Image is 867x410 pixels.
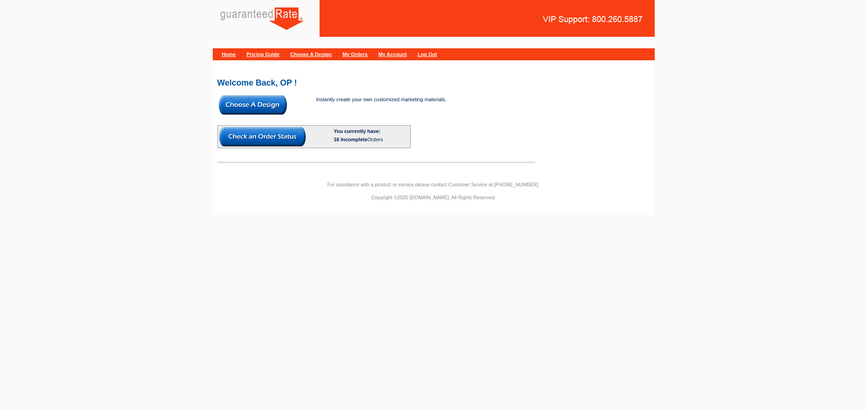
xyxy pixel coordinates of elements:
span: 16 Incomplete [334,137,367,142]
img: button-choose-design.gif [219,95,287,115]
span: Instantly create your own customized marketing materials. [316,97,447,102]
a: My Orders [343,52,367,57]
p: Copyright ©2025 [DOMAIN_NAME]. All Rights Reserved. [213,193,655,202]
a: My Account [378,52,407,57]
a: Pricing Guide [246,52,279,57]
a: Home [222,52,236,57]
h2: Welcome Back, OP ! [217,79,650,87]
img: button-check-order-status.gif [219,127,306,146]
div: Orders [334,135,409,144]
p: For assistance with a product or service please contact Customer Service at [PHONE_NUMBER]. [213,180,655,189]
a: Choose A Design [290,52,332,57]
b: You currently have: [334,128,381,134]
a: Log Out [418,52,437,57]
